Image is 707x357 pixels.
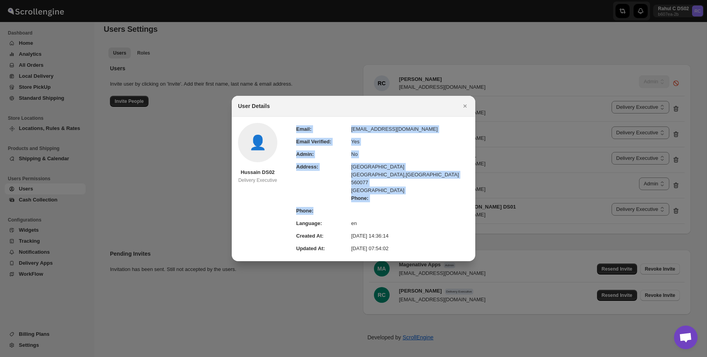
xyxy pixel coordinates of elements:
div: Hussain DS02 [241,168,275,176]
td: Admin: [296,148,351,161]
button: Close [460,101,471,112]
td: Created At: [296,230,351,242]
h2: User Details [238,102,270,110]
td: Email Verified: [296,135,351,148]
td: Email: [296,123,351,135]
div: Open chat [674,326,698,349]
td: Yes [351,135,469,148]
td: Updated At: [296,242,351,255]
td: Phone: [296,205,351,217]
td: [EMAIL_ADDRESS][DOMAIN_NAME] [351,123,469,135]
span: No profile [249,139,267,146]
td: [DATE] 14:36:14 [351,230,469,242]
div: Delivery Executive [238,176,277,184]
span: Phone: [351,195,368,201]
td: No [351,148,469,161]
td: en [351,217,469,230]
td: [DATE] 07:54:02 [351,242,469,255]
td: Address: [296,161,351,205]
td: Language: [296,217,351,230]
td: [GEOGRAPHIC_DATA] [GEOGRAPHIC_DATA] , [GEOGRAPHIC_DATA] 560077 [GEOGRAPHIC_DATA] [351,161,469,205]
